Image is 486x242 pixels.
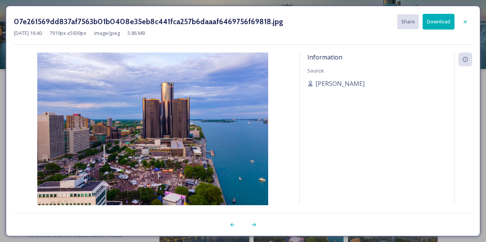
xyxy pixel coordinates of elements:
[14,30,42,37] span: [DATE] 16:40
[307,53,342,61] span: Information
[423,14,454,30] button: Download
[50,30,86,37] span: 7919 px x 5939 px
[397,14,419,29] button: Share
[14,53,292,226] img: 07e261569dd837af7563b01b0408e35eb8c441fca257b6daaaf6469756f69818.jpg
[14,16,283,27] h3: 07e261569dd837af7563b01b0408e35eb8c441fca257b6daaaf6469756f69818.jpg
[128,30,145,37] span: 5.86 MB
[315,79,365,88] span: [PERSON_NAME]
[94,30,120,37] span: image/jpeg
[307,67,324,74] span: Source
